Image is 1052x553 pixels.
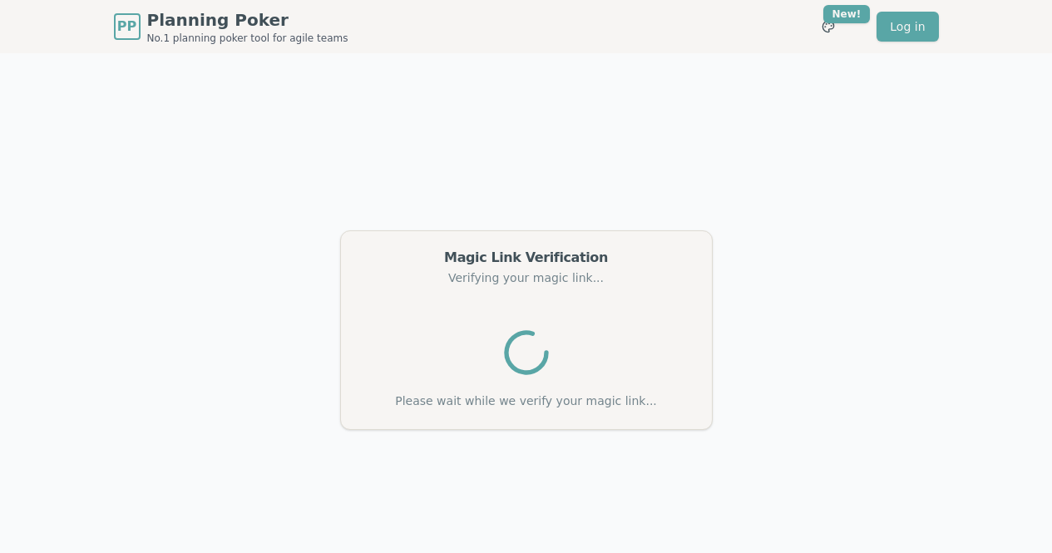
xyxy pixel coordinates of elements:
[813,12,843,42] button: New!
[147,8,348,32] span: Planning Poker
[114,8,348,45] a: PPPlanning PokerNo.1 planning poker tool for agile teams
[361,251,692,264] div: Magic Link Verification
[117,17,136,37] span: PP
[147,32,348,45] span: No.1 planning poker tool for agile teams
[823,5,871,23] div: New!
[395,393,657,409] p: Please wait while we verify your magic link...
[877,12,938,42] a: Log in
[361,269,692,286] div: Verifying your magic link...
